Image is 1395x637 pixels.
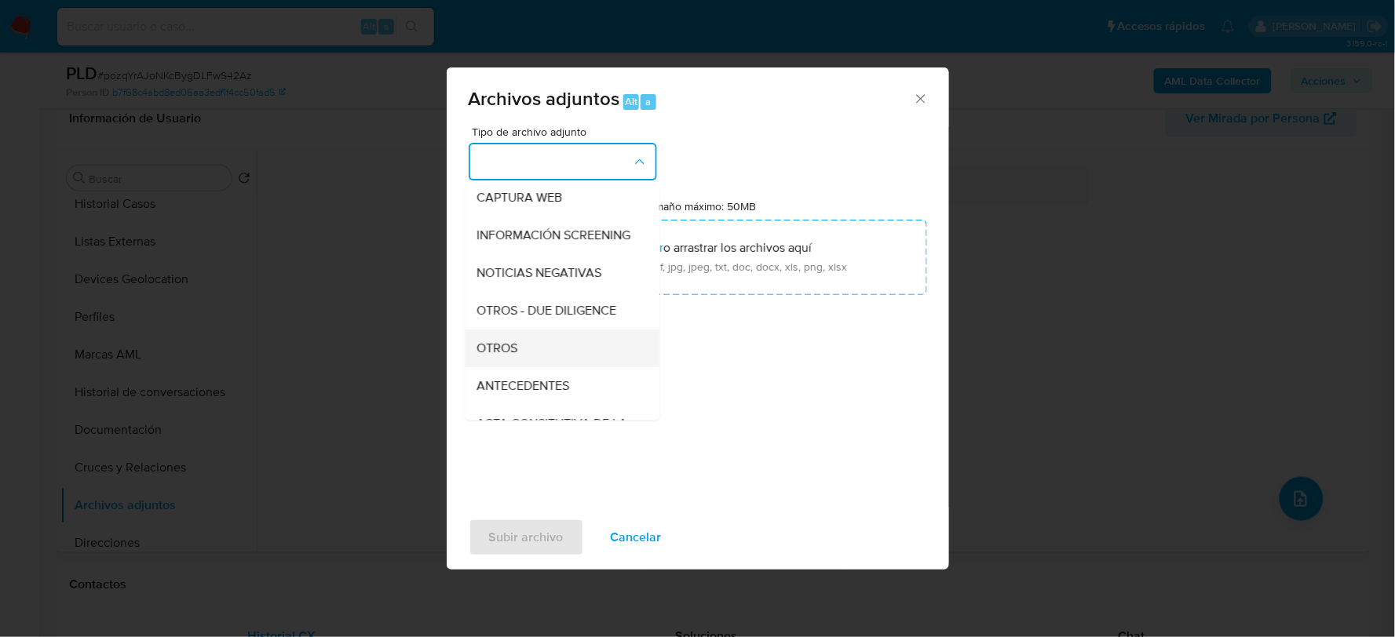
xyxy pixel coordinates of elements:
button: Cerrar [913,91,927,105]
label: Tamaño máximo: 50MB [644,199,756,213]
span: ACTA CONSITUTIVA DE LA PERSONA JURÍDICA [477,415,637,446]
button: Cancelar [590,519,682,556]
span: CAPTURA WEB [477,189,563,205]
span: OTROS [477,340,518,355]
span: Tipo de archivo adjunto [473,126,661,137]
span: a [646,94,652,109]
span: Alt [625,94,637,109]
span: Cancelar [611,520,662,555]
span: INFORMACIÓN SCREENING [477,227,631,242]
span: Archivos adjuntos [469,85,620,112]
span: NOTICIAS NEGATIVAS [477,264,602,280]
span: OTROS - DUE DILIGENCE [477,302,617,318]
span: ANTECEDENTES [477,377,570,393]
